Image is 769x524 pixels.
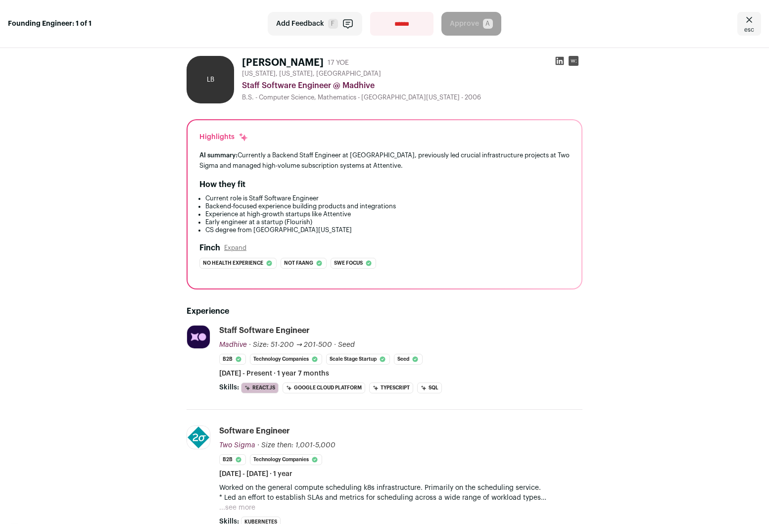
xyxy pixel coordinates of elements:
span: AI summary: [199,152,238,158]
li: CS degree from [GEOGRAPHIC_DATA][US_STATE] [205,226,570,234]
p: Worked on the general compute scheduling k8s infrastructure. Primarily on the scheduling service. [219,483,582,493]
h2: Finch [199,242,220,254]
h2: Experience [187,305,582,317]
span: No health experience [203,258,263,268]
button: Expand [224,244,246,252]
a: Close [737,12,761,36]
div: Currently a Backend Staff Engineer at [GEOGRAPHIC_DATA], previously led crucial infrastructure pr... [199,150,570,171]
span: [DATE] - Present · 1 year 7 months [219,369,329,379]
span: esc [744,26,754,34]
span: Seed [338,341,355,348]
li: B2B [219,454,246,465]
span: [US_STATE], [US_STATE], [GEOGRAPHIC_DATA] [242,70,381,78]
img: 56d636b9c628071d135be0e389943e87f7110bc67c1d1f32d1489db7195365f4.jpg [187,326,210,348]
div: Highlights [199,132,248,142]
h2: How they fit [199,179,245,191]
li: Current role is Staff Software Engineer [205,194,570,202]
div: LB [187,56,234,103]
span: Add Feedback [276,19,324,29]
li: React.js [241,382,279,393]
span: Skills: [219,382,239,392]
span: · Size: 51-200 → 201-500 [249,341,332,348]
strong: Founding Engineer: 1 of 1 [8,19,92,29]
span: Swe focus [334,258,363,268]
div: B.S. - Computer Science, Mathematics - [GEOGRAPHIC_DATA][US_STATE] - 2006 [242,94,582,101]
li: SQL [417,382,442,393]
span: F [328,19,338,29]
div: Staff Software Engineer @ Madhive [242,80,582,92]
span: Two Sigma [219,442,255,449]
img: ff24d1558661be11991e76c1c8642e47ffd9a4cba9e4bfc6a14bc9e30018a969.jpg [187,426,210,449]
div: Staff Software Engineer [219,325,310,336]
span: Madhive [219,341,247,348]
li: Seed [394,354,423,365]
li: Scale Stage Startup [326,354,390,365]
div: Software Engineer [219,426,290,436]
li: Experience at high-growth startups like Attentive [205,210,570,218]
button: ...see more [219,503,255,513]
div: 17 YOE [328,58,349,68]
p: * Led an effort to establish SLAs and metrics for scheduling across a wide range of workload types [219,493,582,503]
h1: [PERSON_NAME] [242,56,324,70]
button: Add Feedback F [268,12,362,36]
span: [DATE] - [DATE] · 1 year [219,469,292,479]
li: TypeScript [369,382,413,393]
li: Backend-focused experience building products and integrations [205,202,570,210]
span: Not faang [284,258,313,268]
li: Google Cloud Platform [283,382,365,393]
span: · [334,340,336,350]
li: B2B [219,354,246,365]
li: Technology Companies [250,354,322,365]
li: Technology Companies [250,454,322,465]
span: · Size then: 1,001-5,000 [257,442,336,449]
li: Early engineer at a startup (Flourish) [205,218,570,226]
